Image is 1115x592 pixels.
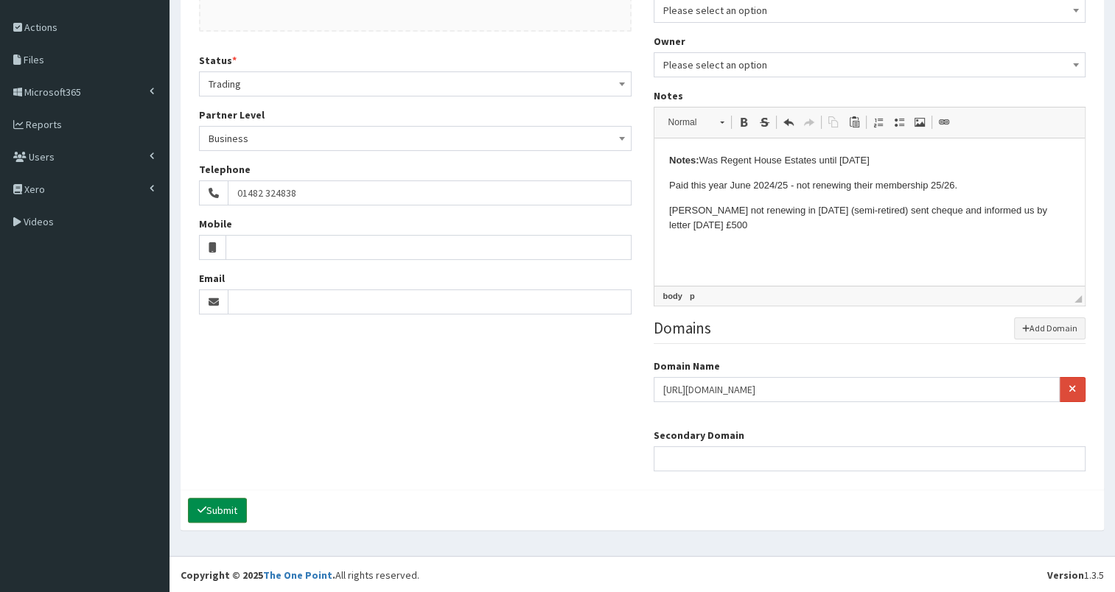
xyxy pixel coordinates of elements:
[29,150,55,163] span: Users
[199,71,632,96] span: Trading
[199,271,225,286] label: Email
[188,498,247,523] button: Submit
[1014,317,1086,339] button: Add Domain
[889,113,909,132] a: Insert/Remove Bulleted List
[654,88,683,103] label: Notes
[24,183,45,196] span: Xero
[687,289,698,303] a: p element
[199,126,632,151] span: Business
[654,52,1086,77] span: Please select an option
[209,74,622,94] span: Trading
[654,138,1086,286] iframe: Rich Text Editor, notes
[199,162,251,177] label: Telephone
[24,21,57,34] span: Actions
[181,568,335,582] strong: Copyright © 2025 .
[663,54,1077,75] span: Please select an option
[909,113,930,132] a: Image
[823,113,844,132] a: Copy (Ctrl+C)
[24,53,44,66] span: Files
[209,128,622,149] span: Business
[778,113,799,132] a: Undo (Ctrl+Z)
[660,289,685,303] a: body element
[1074,295,1082,303] span: Drag to resize
[654,34,685,49] label: Owner
[934,113,954,132] a: Link (Ctrl+L)
[733,113,754,132] a: Bold (Ctrl+B)
[199,108,265,122] label: Partner Level
[654,317,1086,343] legend: Domains
[799,113,819,132] a: Redo (Ctrl+Y)
[660,112,732,133] a: Normal
[654,428,744,443] label: Secondary Domain
[263,568,332,582] a: The One Point
[26,118,62,131] span: Reports
[24,85,81,99] span: Microsoft365
[1047,568,1104,582] div: 1.3.5
[654,359,720,373] label: Domain Name
[199,53,237,68] label: Status
[754,113,775,132] a: Strike Through
[24,215,54,228] span: Videos
[1047,568,1084,582] b: Version
[868,113,889,132] a: Insert/Remove Numbered List
[661,113,713,132] span: Normal
[844,113,864,132] a: Paste (Ctrl+V)
[199,216,232,231] label: Mobile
